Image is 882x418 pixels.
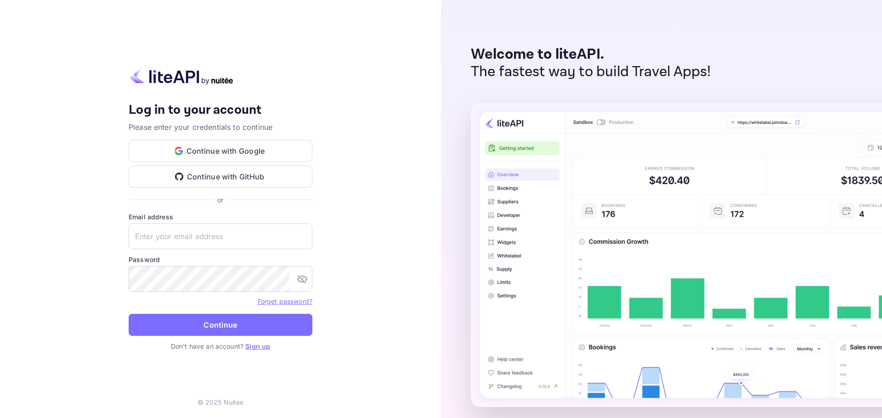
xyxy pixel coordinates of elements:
img: liteapi [129,67,234,85]
p: Don't have an account? [129,341,312,351]
p: Please enter your credentials to continue [129,122,312,133]
p: © 2025 Nuitee [198,397,244,407]
label: Email address [129,212,312,222]
button: toggle password visibility [293,270,311,288]
a: Forget password? [258,297,312,305]
button: Continue with GitHub [129,166,312,188]
input: Enter your email address [129,223,312,249]
p: or [217,195,223,205]
p: Welcome to liteAPI. [471,46,711,63]
a: Forget password? [258,296,312,306]
a: Sign up [245,342,270,350]
button: Continue [129,314,312,336]
p: The fastest way to build Travel Apps! [471,63,711,81]
button: Continue with Google [129,140,312,162]
label: Password [129,255,312,264]
h4: Log in to your account [129,102,312,118]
